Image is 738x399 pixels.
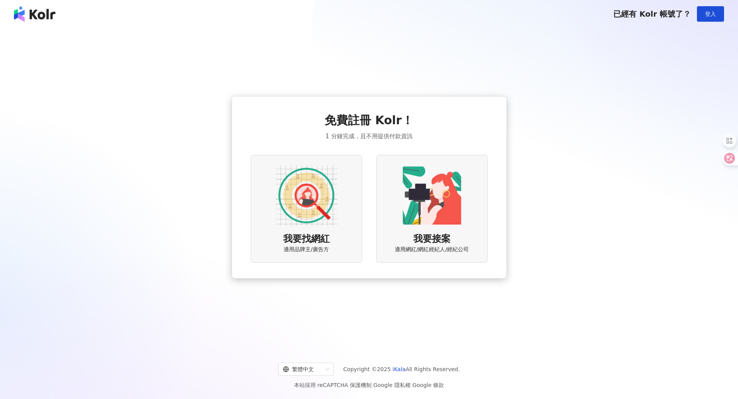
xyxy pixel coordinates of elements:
[14,6,55,22] img: logo
[284,246,329,253] span: 適用品牌主/廣告方
[411,382,413,388] span: |
[283,363,322,375] div: 繁體中文
[413,233,451,246] span: 我要接案
[325,132,412,141] span: 1 分鐘完成，且不用提供付款資訊
[275,164,337,226] img: AD identity option
[697,6,724,22] button: 登入
[343,365,460,374] span: Copyright © 2025 All Rights Reserved.
[372,382,373,388] span: |
[294,380,444,390] span: 本站採用 reCAPTCHA 保護機制
[325,112,413,128] span: 免費註冊 Kolr！
[392,366,406,372] a: iKala
[395,246,469,253] span: 適用網紅/網紅經紀人/經紀公司
[373,382,411,388] a: Google 隱私權
[283,233,330,246] span: 我要找網紅
[613,9,691,19] span: 已經有 Kolr 帳號了？
[705,11,716,17] span: 登入
[412,382,444,388] a: Google 條款
[401,164,463,226] img: KOL identity option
